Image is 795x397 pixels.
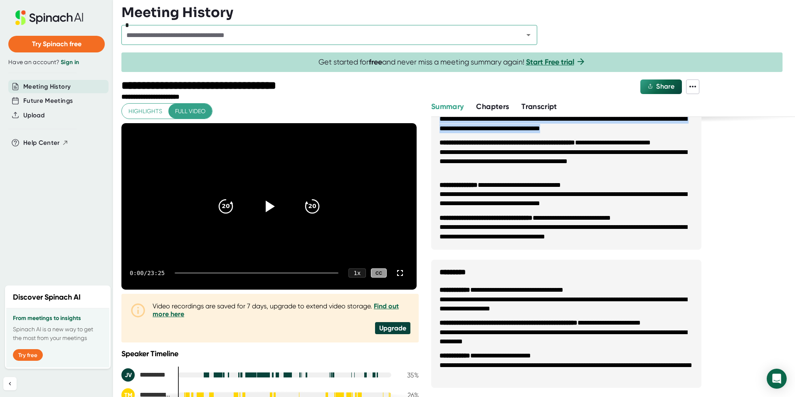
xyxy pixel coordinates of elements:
[121,5,233,20] h3: Meeting History
[375,322,410,334] div: Upgrade
[130,270,165,276] div: 0:00 / 23:25
[121,349,419,358] div: Speaker Timeline
[8,36,105,52] button: Try Spinach free
[23,138,69,148] button: Help Center
[23,82,71,92] button: Meeting History
[23,96,73,106] button: Future Meetings
[175,106,205,117] span: Full video
[128,106,162,117] span: Highlights
[153,302,399,318] a: Find out more here
[767,369,787,389] div: Open Intercom Messenger
[23,111,44,120] button: Upload
[13,325,103,342] p: Spinach AI is a new way to get the most from your meetings
[318,57,586,67] span: Get started for and never miss a meeting summary again!
[521,101,557,112] button: Transcript
[476,102,509,111] span: Chapters
[640,79,682,94] button: Share
[476,101,509,112] button: Chapters
[348,268,366,278] div: 1 x
[13,292,81,303] h2: Discover Spinach AI
[23,138,60,148] span: Help Center
[526,57,574,67] a: Start Free trial
[369,57,382,67] b: free
[153,302,410,318] div: Video recordings are saved for 7 days, upgrade to extend video storage.
[121,368,171,382] div: John Villa
[431,101,464,112] button: Summary
[656,82,674,90] span: Share
[13,315,103,322] h3: From meetings to insights
[398,371,419,379] div: 35 %
[523,29,534,41] button: Open
[521,102,557,111] span: Transcript
[121,368,135,382] div: JV
[168,104,212,119] button: Full video
[61,59,79,66] a: Sign in
[431,102,464,111] span: Summary
[122,104,169,119] button: Highlights
[13,349,43,361] button: Try free
[32,40,81,48] span: Try Spinach free
[8,59,105,66] div: Have an account?
[3,377,17,390] button: Collapse sidebar
[371,268,387,278] div: CC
